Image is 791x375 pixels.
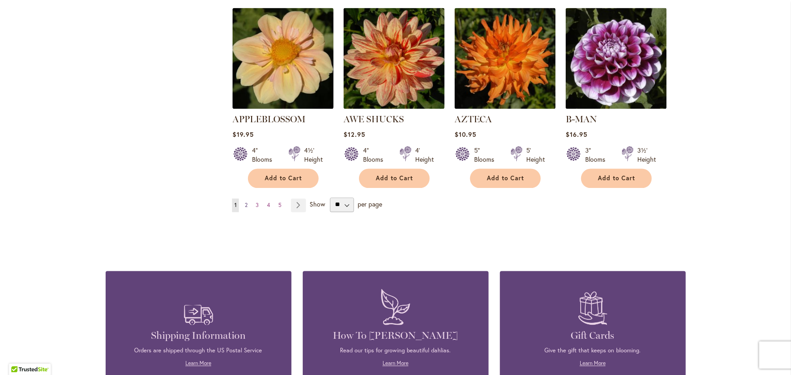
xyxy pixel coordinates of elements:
span: 5 [278,202,281,209]
span: $10.95 [455,130,476,139]
button: Add to Cart [581,169,652,188]
span: $19.95 [233,130,254,139]
div: 4" Blooms [252,146,277,164]
img: B-MAN [566,8,667,109]
span: $12.95 [344,130,365,139]
a: AZTECA [455,114,492,125]
p: Orders are shipped through the US Postal Service [119,347,278,355]
img: AZTECA [455,8,556,109]
div: 4' Height [415,146,434,164]
button: Add to Cart [470,169,541,188]
a: AWE SHUCKS [344,102,445,111]
a: B-MAN [566,114,597,125]
div: 5' Height [526,146,545,164]
a: APPLEBLOSSOM [233,102,334,111]
a: Learn More [383,360,408,367]
a: AWE SHUCKS [344,114,404,125]
div: 5" Blooms [474,146,500,164]
a: 4 [265,199,272,212]
a: APPLEBLOSSOM [233,114,306,125]
h4: How To [PERSON_NAME] [316,330,475,342]
p: Read our tips for growing beautiful dahlias. [316,347,475,355]
p: Give the gift that keeps on blooming. [514,347,672,355]
a: Learn More [185,360,211,367]
div: 3" Blooms [585,146,611,164]
span: per page [358,200,383,208]
span: 4 [267,202,270,209]
h4: Shipping Information [119,330,278,342]
button: Add to Cart [248,169,319,188]
span: Add to Cart [598,175,636,183]
iframe: Launch Accessibility Center [7,343,32,368]
h4: Gift Cards [514,330,672,342]
a: AZTECA [455,102,556,111]
button: Add to Cart [359,169,430,188]
a: 5 [276,199,284,212]
span: 2 [245,202,247,209]
span: 1 [234,202,237,209]
span: Add to Cart [376,175,413,183]
img: AWE SHUCKS [344,8,445,109]
span: Show [310,200,325,208]
a: Learn More [580,360,606,367]
div: 3½' Height [637,146,656,164]
a: 2 [243,199,250,212]
div: 4½' Height [304,146,323,164]
img: APPLEBLOSSOM [233,8,334,109]
div: 4" Blooms [363,146,388,164]
a: B-MAN [566,102,667,111]
span: Add to Cart [487,175,524,183]
span: Add to Cart [265,175,302,183]
span: $16.95 [566,130,587,139]
a: 3 [253,199,261,212]
span: 3 [256,202,259,209]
